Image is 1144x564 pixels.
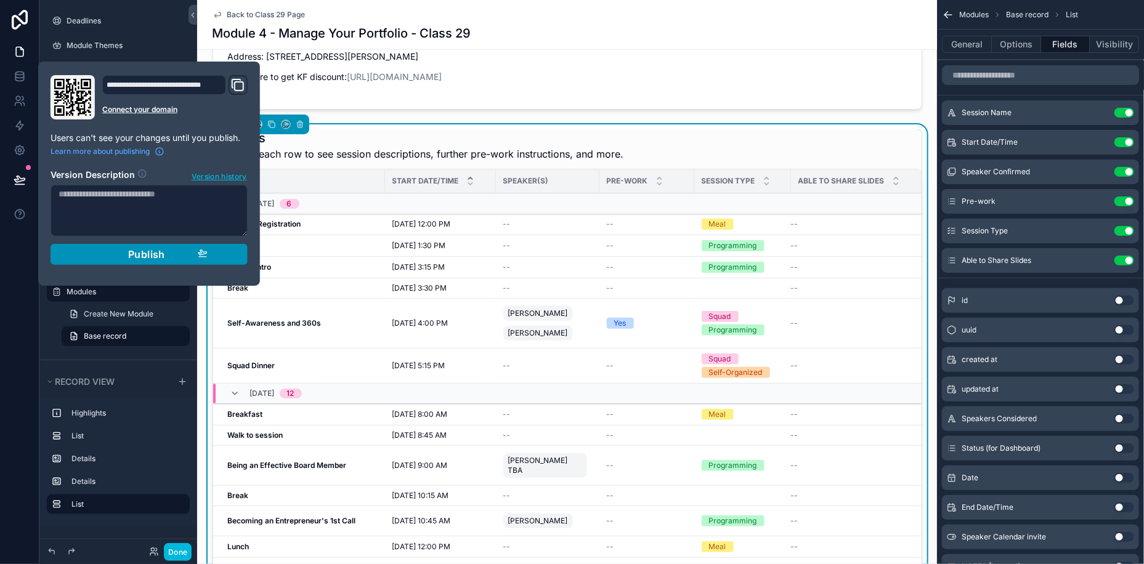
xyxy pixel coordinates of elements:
strong: Breakfast [228,409,263,419]
span: Start Date/Time [392,176,459,186]
a: [DATE] 12:00 PM [392,542,489,552]
div: scrollable content [39,398,197,526]
span: -- [607,219,614,229]
a: Programming [702,240,784,251]
span: -- [503,262,511,272]
a: [DATE] 10:45 AM [392,516,489,526]
a: Squad Dinner [228,361,378,371]
span: -- [791,491,798,501]
a: -- [503,262,592,272]
span: -- [503,409,511,419]
span: Record view [55,376,115,387]
div: Yes [614,318,627,329]
a: Programming [702,515,784,526]
span: [DATE] 9:00 AM [392,461,448,470]
a: Yes [607,318,687,329]
span: created at [962,355,997,365]
button: Record view [44,373,170,390]
span: Session Type [702,176,755,186]
a: [DATE] 8:45 AM [392,430,489,440]
div: Meal [709,409,726,420]
label: Deadlines [67,16,182,26]
div: Squad [709,311,731,322]
span: Session Type [962,226,1008,236]
span: Create New Module [84,309,153,319]
button: General [942,36,992,53]
a: Debriefs [228,241,378,251]
a: -- [607,283,687,293]
a: Self-Awareness and 360s [228,318,378,328]
a: Lunch [228,542,378,552]
span: -- [791,409,798,419]
a: -- [503,283,592,293]
a: [PERSON_NAME] [503,511,592,531]
a: Programming [702,460,784,471]
a: -- [791,219,907,229]
a: -- [607,542,687,552]
span: -- [791,430,798,440]
a: [DATE] 8:00 AM [392,409,489,419]
a: -- [791,241,907,251]
a: Base record [62,326,190,346]
span: -- [791,262,798,272]
span: Version history [192,169,247,182]
span: Able to Share Slides [962,256,1031,265]
a: [DATE] 1:30 PM [392,241,489,251]
span: -- [791,361,798,371]
strong: Becoming an Entrepreneur's 1st Call [228,516,356,525]
span: List [1066,10,1078,20]
a: Create New Module [62,304,190,324]
div: Programming [709,240,757,251]
a: Connect your domain [102,105,248,115]
a: Meal [702,219,784,230]
label: List [71,499,180,509]
span: Base record [84,331,126,341]
span: -- [607,461,614,470]
span: Speaker(s) [503,176,549,186]
span: Click into each row to see session descriptions, further pre-work instructions, and more. [213,147,624,161]
span: Status (for Dashboard) [962,443,1041,453]
button: Options [992,36,1041,53]
button: Done [164,543,192,561]
span: Pre-work [607,176,648,186]
span: Publish [128,248,165,260]
div: Programming [709,262,757,273]
strong: Walk to session [228,430,283,440]
span: -- [607,516,614,526]
strong: Being an Effective Board Member [228,461,347,470]
a: -- [607,491,687,501]
div: 6 [287,199,292,209]
a: [PERSON_NAME] TBA [503,451,592,480]
span: Start Date/Time [962,137,1018,147]
label: Module Themes [67,41,182,50]
strong: Break [228,283,249,292]
span: Base record [1006,10,1049,20]
span: [DATE] 8:45 AM [392,430,447,440]
a: Breakfast [228,409,378,419]
a: -- [503,491,592,501]
span: [DATE] 3:30 PM [392,283,447,293]
label: Details [71,477,180,486]
a: SquadProgramming [702,311,784,336]
strong: Self-Awareness and 360s [228,318,322,328]
div: Programming [709,515,757,526]
a: -- [791,430,907,440]
a: -- [607,361,687,371]
div: Domain and Custom Link [102,75,248,119]
span: -- [503,430,511,440]
span: [DATE] [250,199,275,209]
label: Details [71,454,180,464]
a: [DATE] 9:00 AM [392,461,489,470]
a: Being an Effective Board Member [228,461,378,470]
a: -- [791,318,907,328]
span: -- [607,361,614,371]
a: -- [503,409,592,419]
a: [DATE] 12:00 PM [392,219,489,229]
a: Programming [702,262,784,273]
span: -- [791,516,798,526]
button: Visibility [1090,36,1139,53]
strong: Lunch + Registration [228,219,301,228]
a: Break [228,491,378,501]
a: -- [607,219,687,229]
